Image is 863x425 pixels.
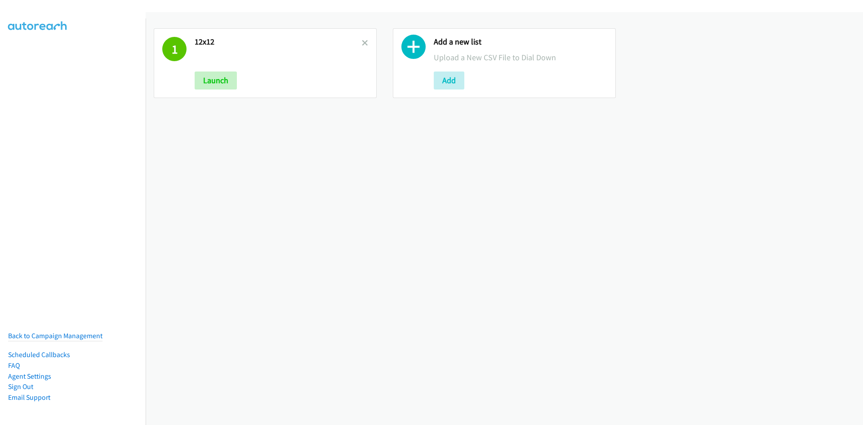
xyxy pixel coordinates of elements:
a: FAQ [8,361,20,370]
button: Add [434,72,464,89]
a: Sign Out [8,382,33,391]
h1: 1 [162,37,187,61]
a: Scheduled Callbacks [8,350,70,359]
a: Agent Settings [8,372,51,380]
p: Upload a New CSV File to Dial Down [434,51,607,63]
a: Email Support [8,393,50,402]
button: Launch [195,72,237,89]
h2: 12x12 [195,37,362,47]
h2: Add a new list [434,37,607,47]
a: Back to Campaign Management [8,331,102,340]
